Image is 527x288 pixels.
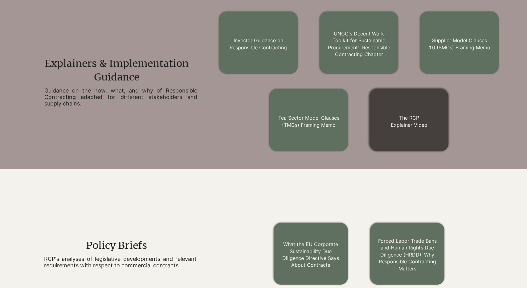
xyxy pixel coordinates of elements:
a: Supplier Model Clauses 1.0 (SMCs) Framing Memo [429,37,490,50]
a: The RCPExplainer Video [391,115,427,128]
a: Forced Labor Trade Bans and Human Rights Due Diligence (HRDD): Why Responsible Contracting Matters [378,238,437,272]
a: What the EU Corporate Sustainability Due Diligence Directive Says About Contracts [282,241,339,268]
span: Explainers & Implementation Guidance [45,57,189,84]
div: main content [44,57,197,107]
span: Policy Briefs [86,239,147,252]
a: Tea Sector Model Clauses (TMCs) Framing Memo [278,115,339,128]
a: UNGC's Decent Work Toolkit for Sustainable Procurement: Responsible Contracting Chapter [328,31,390,57]
h2: Guidance on the how, what, and why of Responsible Contracting adapted for different stakeholders ... [44,87,197,107]
a: Investor Guidance on Responsible Contracting [230,37,287,50]
p: RCP's analyses of legislative developments and relevant requirements with respect to commercial c... [44,256,197,269]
